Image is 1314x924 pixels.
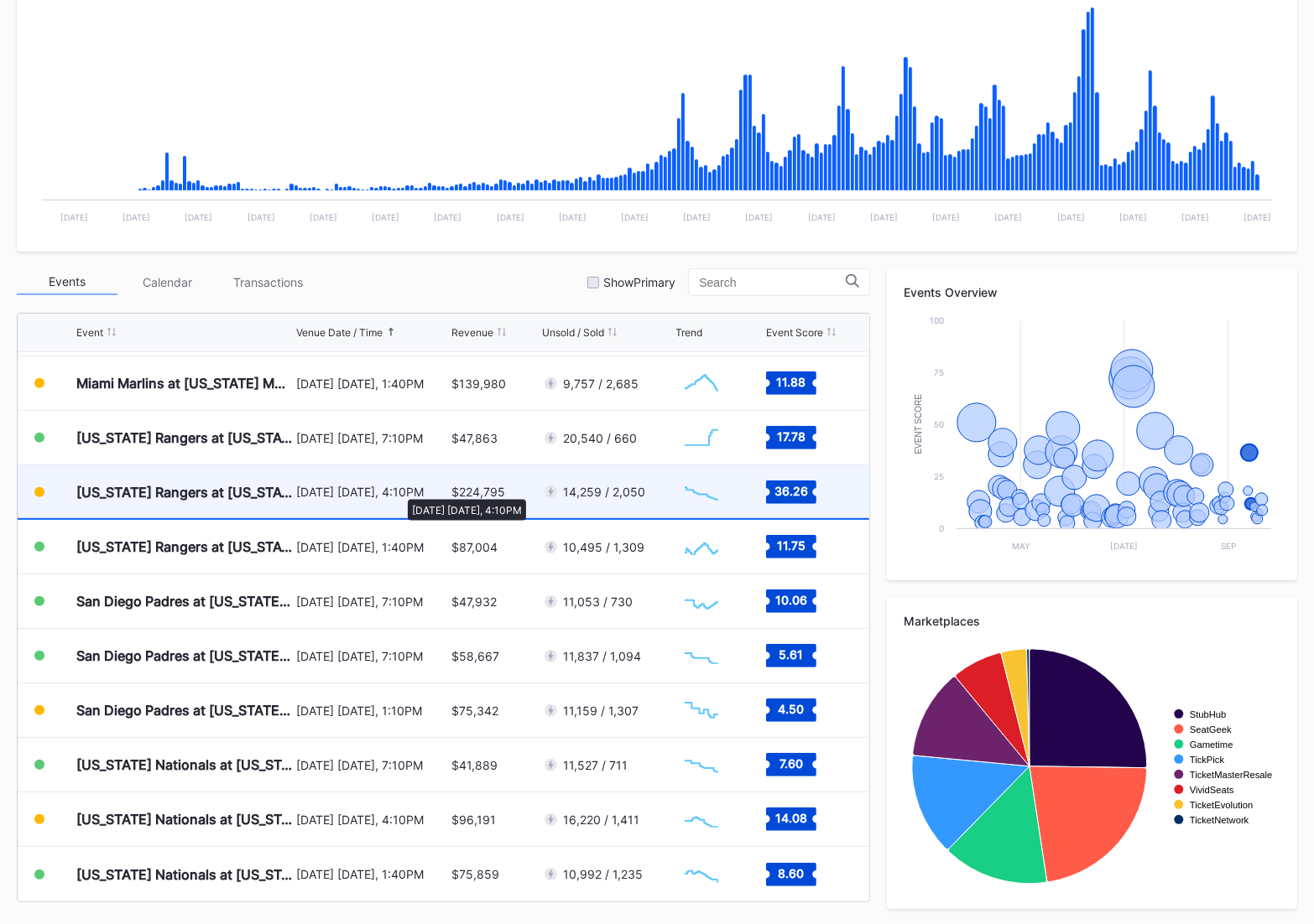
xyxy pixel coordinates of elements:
text: [DATE] [683,212,711,222]
div: Revenue [451,326,493,339]
div: $75,342 [451,703,498,718]
div: Marketplaces [904,614,1280,628]
text: [DATE] [1181,212,1209,222]
svg: Chart title [676,580,727,622]
div: Unsold / Sold [542,326,604,339]
div: $87,004 [451,540,498,554]
text: [DATE] [185,212,212,222]
div: Events Overview [904,285,1280,299]
text: [DATE] [995,212,1023,222]
div: Miami Marlins at [US_STATE] Mets [76,375,292,392]
text: [DATE] [932,212,960,222]
div: Venue Date / Time [296,326,383,339]
div: 11,527 / 711 [563,758,628,772]
div: $96,191 [451,812,496,827]
div: [DATE] [DATE], 1:10PM [296,703,447,718]
div: [DATE] [DATE], 4:10PM [296,812,447,827]
text: [DATE] [1119,212,1147,222]
svg: Chart title [676,635,727,677]
text: [DATE] [372,212,399,222]
text: TicketNetwork [1190,815,1249,825]
div: 20,540 / 660 [563,431,637,445]
text: 8.60 [779,865,805,880]
text: [DATE] [1244,212,1272,222]
text: 11.75 [777,538,806,553]
div: 16,220 / 1,411 [563,812,639,827]
div: $41,889 [451,758,498,772]
text: Sep [1221,541,1236,551]
text: [DATE] [808,212,836,222]
text: Gametime [1190,740,1233,750]
text: 11.88 [777,375,806,389]
text: 14.08 [775,811,807,825]
text: StubHub [1190,709,1227,719]
svg: Chart title [676,362,727,404]
text: 7.60 [780,756,803,771]
div: Transactions [218,269,319,295]
text: TicketMasterResale [1190,770,1272,780]
text: [DATE] [1110,541,1138,551]
text: 0 [939,523,944,533]
text: 25 [934,471,944,481]
div: $58,667 [451,649,499,663]
div: 10,992 / 1,235 [563,867,643,881]
div: 14,259 / 2,050 [563,485,645,499]
text: [DATE] [123,212,150,222]
text: [DATE] [60,212,88,222]
text: SeatGeek [1190,724,1232,735]
svg: Chart title [904,641,1280,892]
text: [DATE] [1057,212,1085,222]
div: 9,757 / 2,685 [563,376,639,391]
div: [DATE] [DATE], 1:40PM [296,867,447,881]
svg: Chart title [676,689,727,731]
div: 11,053 / 730 [563,594,633,609]
text: [DATE] [310,212,337,222]
text: [DATE] [870,212,898,222]
div: [DATE] [DATE], 4:10PM [296,485,447,499]
div: $139,980 [451,376,506,391]
div: [US_STATE] Rangers at [US_STATE] Mets (Mets Alumni Classic/Mrs. Met Taxicab [GEOGRAPHIC_DATA] Giv... [76,484,292,501]
div: [US_STATE] Nationals at [US_STATE] Mets (Pop-Up Home Run Apple Giveaway) [76,756,292,773]
text: [DATE] [497,212,524,222]
text: TickPick [1190,755,1225,765]
div: $224,795 [451,485,505,499]
text: [DATE] [746,212,774,222]
div: $75,859 [451,867,499,881]
div: $47,932 [451,594,497,609]
div: [US_STATE] Nationals at [US_STATE][GEOGRAPHIC_DATA] [76,866,292,883]
div: San Diego Padres at [US_STATE] Mets [76,702,292,719]
svg: Chart title [676,798,727,840]
text: 100 [930,315,944,325]
svg: Chart title [676,744,727,786]
text: May [1013,541,1031,551]
div: Calendar [117,269,218,295]
div: [DATE] [DATE], 7:10PM [296,431,447,445]
text: 36.26 [774,483,808,497]
svg: Chart title [676,471,727,513]
text: 50 [934,419,944,429]
div: [DATE] [DATE], 7:10PM [296,594,447,609]
div: Event Score [766,326,823,339]
text: [DATE] [559,212,587,222]
div: [DATE] [DATE], 7:10PM [296,649,447,663]
text: VividSeats [1190,785,1234,795]
div: 11,159 / 1,307 [563,703,639,718]
div: [DATE] [DATE], 7:10PM [296,758,447,772]
div: Event [76,326,103,339]
text: 17.78 [777,429,806,444]
div: [US_STATE] Rangers at [US_STATE] Mets [76,429,292,446]
text: TicketEvolution [1190,800,1253,810]
svg: Chart title [904,312,1280,563]
svg: Chart title [676,417,727,459]
text: 75 [934,367,944,377]
svg: Chart title [676,526,727,568]
text: [DATE] [621,212,649,222]
text: 10.06 [775,593,807,607]
input: Search [699,276,846,289]
div: 11,837 / 1,094 [563,649,641,663]
div: San Diego Padres at [US_STATE] Mets [76,647,292,664]
text: 5.61 [780,647,804,662]
div: [US_STATE] Nationals at [US_STATE][GEOGRAPHIC_DATA] (Long Sleeve T-Shirt Giveaway) [76,811,292,828]
div: [DATE] [DATE], 1:40PM [296,376,447,391]
div: Events [17,269,117,295]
